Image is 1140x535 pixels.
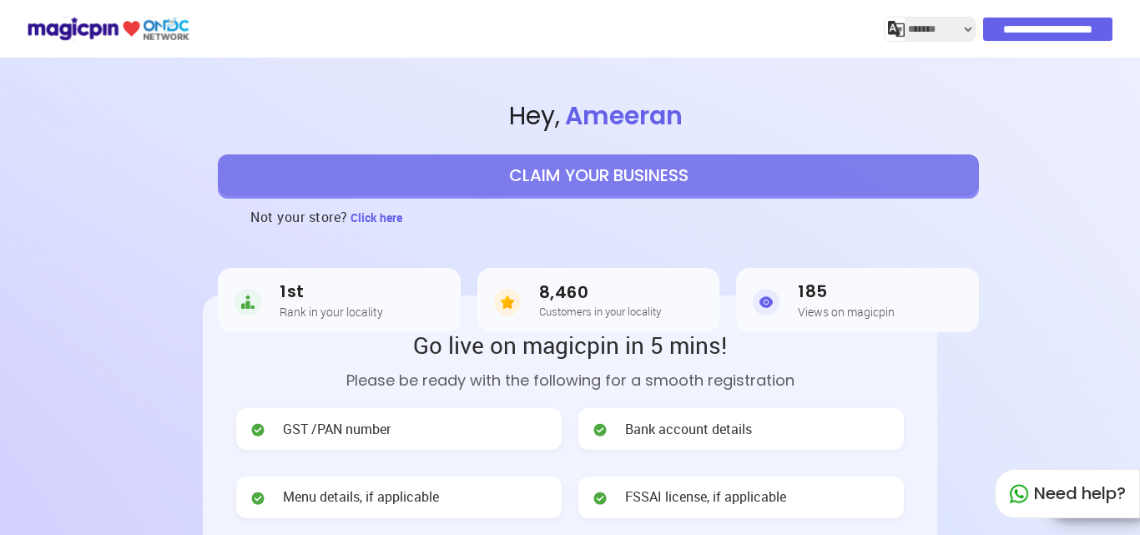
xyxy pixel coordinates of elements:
[283,487,439,507] span: Menu details, if applicable
[798,282,895,301] h3: 185
[888,21,905,38] img: j2MGCQAAAABJRU5ErkJggg==
[236,329,904,361] h2: Go live on magicpin in 5 mins!
[57,98,1140,134] span: Hey ,
[27,14,189,43] img: ondc-logo-new-small.8a59708e.svg
[625,487,786,507] span: FSSAI license, if applicable
[1009,484,1029,504] img: whatapp_green.7240e66a.svg
[250,421,266,438] img: check
[250,490,266,507] img: check
[351,209,402,225] span: Click here
[592,421,608,438] img: check
[280,282,383,301] h3: 1st
[280,305,383,318] h5: Rank in your locality
[218,154,979,196] button: CLAIM YOUR BUSINESS
[995,469,1140,518] div: Need help?
[798,305,895,318] h5: Views on magicpin
[235,285,261,319] img: Rank
[539,305,661,317] h5: Customers in your locality
[560,98,688,134] span: Ameeran
[283,420,391,439] span: GST /PAN number
[250,196,348,238] h3: Not your store?
[625,420,752,439] span: Bank account details
[539,283,661,302] h3: 8,460
[592,490,608,507] img: check
[753,285,779,319] img: Views
[236,369,904,391] p: Please be ready with the following for a smooth registration
[494,285,521,319] img: Customers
